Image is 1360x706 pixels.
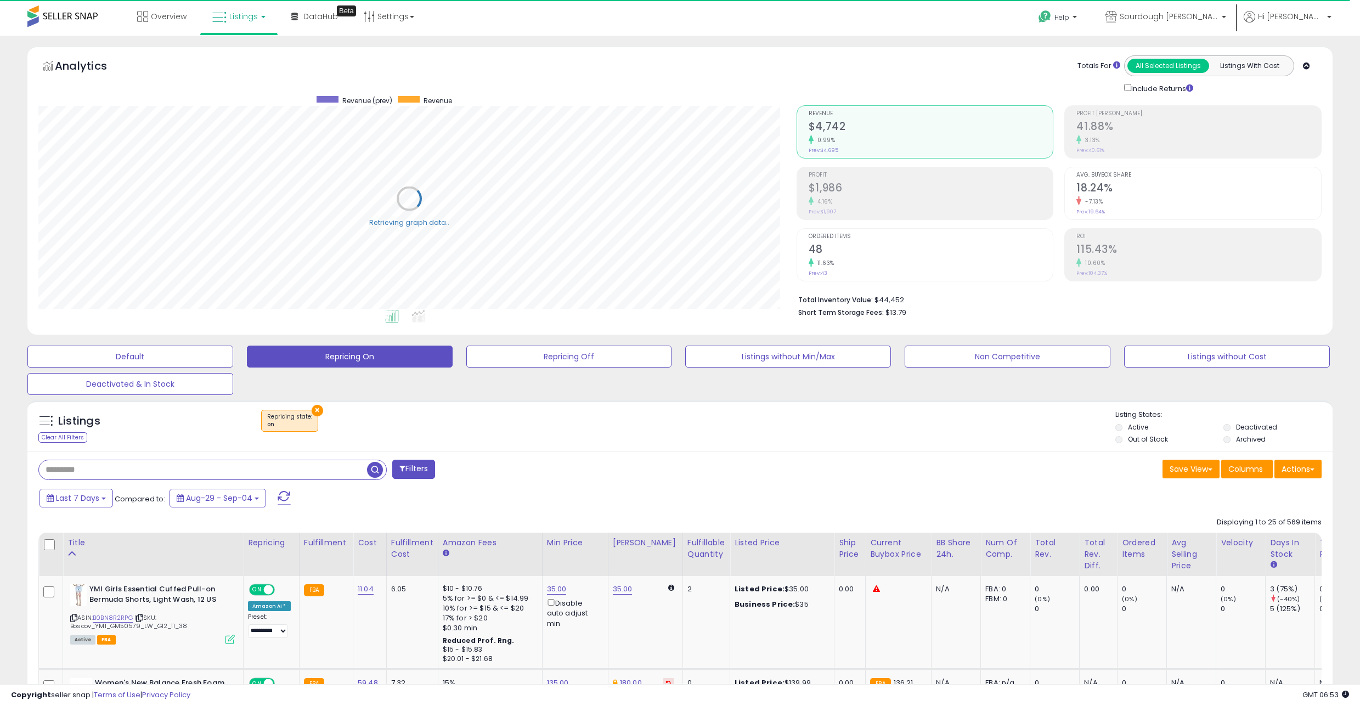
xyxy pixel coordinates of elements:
small: 4.16% [814,197,833,206]
div: Title [67,537,239,549]
span: ON [250,585,264,595]
span: FBA [97,635,116,645]
h5: Analytics [55,58,128,76]
div: Repricing [248,537,295,549]
div: 0 [1122,584,1166,594]
div: 0 [1122,604,1166,614]
a: Privacy Policy [142,690,190,700]
a: 135.00 [547,677,569,688]
span: All listings currently available for purchase on Amazon [70,635,95,645]
small: 11.63% [814,259,834,267]
b: Listed Price: [735,677,785,688]
h2: 18.24% [1076,182,1321,196]
div: N/A [1084,678,1109,688]
b: Listed Price: [735,584,785,594]
label: Active [1128,422,1148,432]
button: Last 7 Days [39,489,113,507]
span: Sourdough [PERSON_NAME] [1120,11,1218,22]
button: × [312,405,323,416]
div: N/A [1270,678,1306,688]
span: Hi [PERSON_NAME] [1258,11,1324,22]
div: Displaying 1 to 25 of 569 items [1217,517,1322,528]
span: Help [1054,13,1069,22]
button: Columns [1221,460,1273,478]
a: 180.00 [620,677,642,688]
div: N/A [1319,678,1356,688]
div: [PERSON_NAME] [613,537,678,549]
div: N/A [1171,678,1207,688]
div: FBA: n/a [985,678,1022,688]
label: Out of Stock [1128,434,1168,444]
span: Revenue [809,111,1053,117]
div: $15 - $15.83 [443,645,534,654]
div: $10 - $10.76 [443,584,534,594]
div: $0.30 min [443,623,534,633]
div: Retrieving graph data.. [369,217,449,227]
div: Current Buybox Price [870,537,927,560]
div: 0.00 [1084,584,1109,594]
div: Ship Price [839,537,861,560]
button: Listings With Cost [1209,59,1290,73]
div: $20.01 - $21.68 [443,654,534,664]
button: Default [27,346,233,368]
div: Total Rev. Diff. [1084,537,1113,572]
span: OFF [273,585,291,595]
b: YMI Girls Essential Cuffed Pull-on Bermuda Shorts, Light Wash, 12 US [89,584,223,607]
label: Deactivated [1236,422,1277,432]
b: Reduced Prof. Rng. [443,636,515,645]
a: 35.00 [613,584,633,595]
div: Total Profit [1319,537,1359,560]
div: Ordered Items [1122,537,1162,560]
div: 3 (75%) [1270,584,1314,594]
b: Business Price: [735,599,795,609]
div: 10% for >= $15 & <= $20 [443,603,534,613]
div: Fulfillment Cost [391,537,433,560]
div: Tooltip anchor [337,5,356,16]
small: FBA [870,678,890,690]
span: Profit [PERSON_NAME] [1076,111,1321,117]
small: Prev: 43 [809,270,827,276]
button: Repricing On [247,346,453,368]
span: Compared to: [115,494,165,504]
span: Columns [1228,464,1263,475]
div: Total Rev. [1035,537,1075,560]
small: (-40%) [1277,595,1300,603]
span: Profit [809,172,1053,178]
span: ROI [1076,234,1321,240]
small: 0.99% [814,136,836,144]
small: Days In Stock. [1270,560,1277,570]
span: Last 7 Days [56,493,99,504]
span: OFF [273,679,291,688]
div: 0 [1122,678,1166,688]
div: Days In Stock [1270,537,1310,560]
span: Repricing state : [267,413,312,429]
span: ON [250,679,264,688]
b: Women's New Balance Fresh Foam X 880v14 [95,678,228,701]
div: N/A [936,678,972,688]
div: FBA: 0 [985,584,1022,594]
span: 136.21 [894,677,913,688]
h5: Listings [58,414,100,429]
div: Listed Price [735,537,829,549]
div: $35.00 [735,584,826,594]
div: 5 (125%) [1270,604,1314,614]
b: Total Inventory Value: [798,295,873,304]
a: Help [1030,2,1088,36]
small: 3.13% [1081,136,1100,144]
small: (0%) [1122,595,1137,603]
small: FBA [304,584,324,596]
div: 0 [1035,678,1079,688]
button: Filters [392,460,435,479]
div: N/A [1171,584,1207,594]
span: 2025-09-15 06:53 GMT [1302,690,1349,700]
div: 0.00 [839,584,857,594]
small: (0%) [1319,595,1335,603]
small: -7.13% [1081,197,1103,206]
div: 17% for > $20 [443,613,534,623]
div: Preset: [248,613,291,638]
div: on [267,421,312,428]
small: Prev: 40.61% [1076,147,1104,154]
img: 311LkjNNxuL._SL40_.jpg [70,584,87,606]
span: $13.79 [885,307,906,318]
a: Hi [PERSON_NAME] [1244,11,1331,36]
